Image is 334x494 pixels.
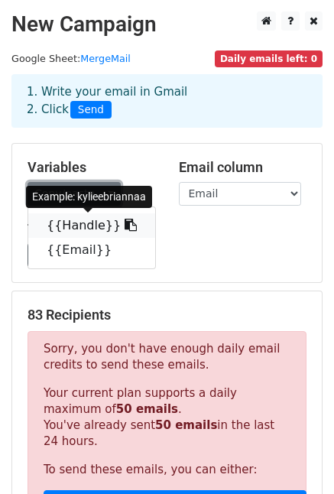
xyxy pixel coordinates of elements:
[11,11,323,37] h2: New Campaign
[70,101,112,119] span: Send
[28,307,306,323] h5: 83 Recipients
[44,462,290,478] p: To send these emails, you can either:
[258,421,334,494] iframe: Chat Widget
[28,238,155,262] a: {{Email}}
[15,83,319,119] div: 1. Write your email in Gmail 2. Click
[28,159,156,176] h5: Variables
[26,186,152,208] div: Example: kylieebriannaa
[11,53,131,64] small: Google Sheet:
[44,385,290,450] p: Your current plan supports a daily maximum of . You've already sent in the last 24 hours.
[116,402,178,416] strong: 50 emails
[215,50,323,67] span: Daily emails left: 0
[28,213,155,238] a: {{Handle}}
[179,159,307,176] h5: Email column
[44,341,290,373] p: Sorry, you don't have enough daily email credits to send these emails.
[80,53,131,64] a: MergeMail
[215,53,323,64] a: Daily emails left: 0
[258,421,334,494] div: 聊天小组件
[155,418,217,432] strong: 50 emails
